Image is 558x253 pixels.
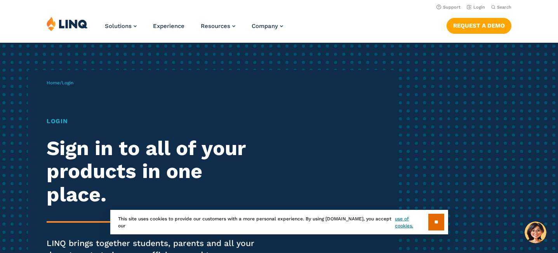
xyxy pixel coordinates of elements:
[110,210,448,234] div: This site uses cookies to provide our customers with a more personal experience. By using [DOMAIN...
[201,23,230,30] span: Resources
[105,16,283,42] nav: Primary Navigation
[491,4,511,10] button: Open Search Bar
[395,215,428,229] a: use of cookies.
[252,23,278,30] span: Company
[525,222,546,243] button: Hello, have a question? Let’s chat.
[153,23,184,30] a: Experience
[436,5,461,10] a: Support
[47,80,60,85] a: Home
[447,18,511,33] a: Request a Demo
[497,5,511,10] span: Search
[47,137,262,206] h2: Sign in to all of your products in one place.
[467,5,485,10] a: Login
[252,23,283,30] a: Company
[62,80,73,85] span: Login
[47,117,262,126] h1: Login
[201,23,235,30] a: Resources
[105,23,137,30] a: Solutions
[447,16,511,33] nav: Button Navigation
[105,23,132,30] span: Solutions
[47,80,73,85] span: /
[47,16,88,31] img: LINQ | K‑12 Software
